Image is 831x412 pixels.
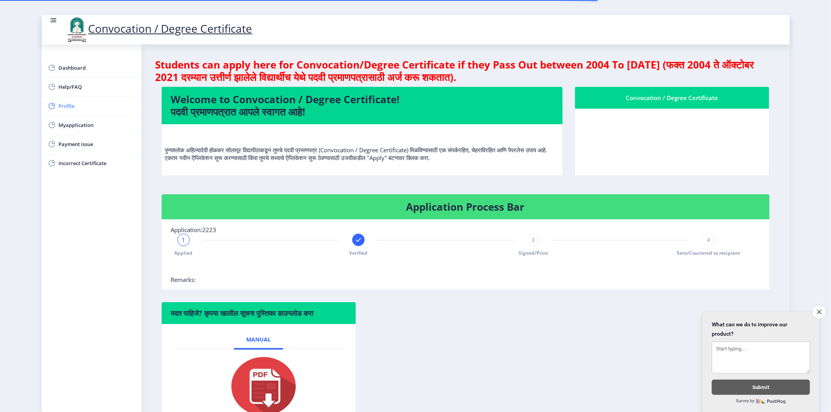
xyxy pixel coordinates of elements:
[519,250,548,256] span: Signed/Print
[171,226,217,234] span: Application:2223
[155,58,776,83] h4: Students can apply here for Convocation/Degree Certificate if they Pass Out between 2004 To [DATE...
[59,139,135,149] span: Payment issue
[174,250,192,256] span: Applied
[246,336,271,343] span: Manual
[171,93,553,118] h4: Welcome to Convocation / Degree Certificate! पदवी प्रमाणपत्रात आपले स्वागत आहे!
[42,97,141,115] a: Profile
[59,120,135,130] span: Myapplication
[42,154,141,173] a: Incorrect Certificate
[349,250,367,256] span: Verified
[59,63,135,72] span: Dashboard
[42,58,141,77] a: Dashboard
[171,276,196,283] span: Remarks:
[59,158,135,168] span: Incorrect Certificate
[59,101,135,111] span: Profile
[532,236,535,244] span: 3
[171,308,347,318] h6: मदत पाहिजे? कृपया खालील सूचना पुस्तिका डाउनलोड करा
[59,82,135,92] span: Help/FAQ
[42,135,141,153] a: Payment issue
[234,330,283,349] a: Manual
[65,21,252,36] a: Convocation / Degree Certificate
[584,93,760,102] div: Convocation / Degree Certificate
[165,130,559,162] p: पुण्यश्लोक अहिल्यादेवी होळकर सोलापूर विद्यापीठाकडून तुमचे पदवी प्रमाणपत्र (Convocation / Degree C...
[677,250,740,256] span: Sent/Couriered to recipient
[182,236,185,244] span: 1
[171,201,760,213] h4: Application Process Bar
[65,16,88,43] img: logo
[42,77,141,96] a: Help/FAQ
[42,116,141,134] a: Myapplication
[707,236,710,244] span: 4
